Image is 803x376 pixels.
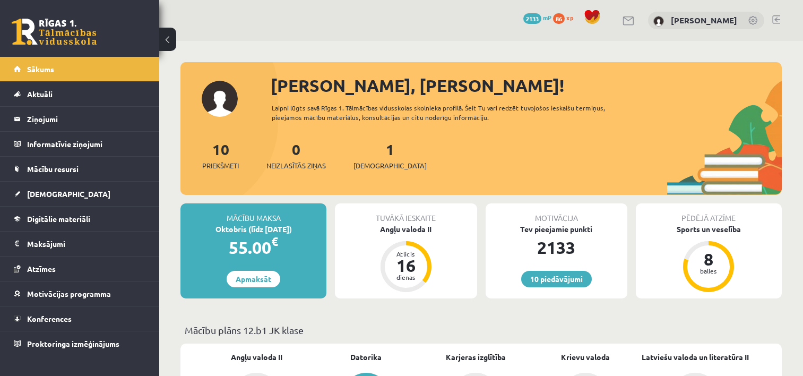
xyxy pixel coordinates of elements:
[27,107,146,131] legend: Ziņojumi
[27,232,146,256] legend: Maksājumi
[27,89,53,99] span: Aktuāli
[486,224,627,235] div: Tev pieejamie punkti
[27,189,110,199] span: [DEMOGRAPHIC_DATA]
[14,182,146,206] a: [DEMOGRAPHIC_DATA]
[14,306,146,331] a: Konferences
[14,132,146,156] a: Informatīvie ziņojumi
[523,13,541,24] span: 2133
[271,73,782,98] div: [PERSON_NAME], [PERSON_NAME]!
[231,352,282,363] a: Angļu valoda II
[486,235,627,260] div: 2133
[521,271,592,287] a: 10 piedāvājumi
[27,214,90,224] span: Digitālie materiāli
[390,251,422,257] div: Atlicis
[180,224,326,235] div: Oktobris (līdz [DATE])
[202,160,239,171] span: Priekšmeti
[523,13,551,22] a: 2133 mP
[553,13,565,24] span: 86
[335,224,477,235] div: Angļu valoda II
[553,13,578,22] a: 86 xp
[350,352,382,363] a: Datorika
[14,157,146,181] a: Mācību resursi
[693,268,724,274] div: balles
[636,224,782,235] div: Sports un veselība
[353,160,427,171] span: [DEMOGRAPHIC_DATA]
[14,107,146,131] a: Ziņojumi
[390,274,422,280] div: dienas
[353,140,427,171] a: 1[DEMOGRAPHIC_DATA]
[14,82,146,106] a: Aktuāli
[636,203,782,224] div: Pēdējā atzīme
[543,13,551,22] span: mP
[272,103,633,122] div: Laipni lūgts savā Rīgas 1. Tālmācības vidusskolas skolnieka profilā. Šeit Tu vari redzēt tuvojošo...
[14,331,146,356] a: Proktoringa izmēģinājums
[335,203,477,224] div: Tuvākā ieskaite
[561,352,610,363] a: Krievu valoda
[180,203,326,224] div: Mācību maksa
[27,339,119,348] span: Proktoringa izmēģinājums
[27,132,146,156] legend: Informatīvie ziņojumi
[14,257,146,281] a: Atzīmes
[266,140,326,171] a: 0Neizlasītās ziņas
[390,257,422,274] div: 16
[636,224,782,294] a: Sports un veselība 8 balles
[185,323,778,337] p: Mācību plāns 12.b1 JK klase
[671,15,737,25] a: [PERSON_NAME]
[693,251,724,268] div: 8
[27,264,56,274] span: Atzīmes
[566,13,573,22] span: xp
[486,203,627,224] div: Motivācija
[335,224,477,294] a: Angļu valoda II Atlicis 16 dienas
[27,64,54,74] span: Sākums
[266,160,326,171] span: Neizlasītās ziņas
[14,207,146,231] a: Digitālie materiāli
[202,140,239,171] a: 10Priekšmeti
[653,16,664,27] img: Robijs Cabuls
[14,57,146,81] a: Sākums
[180,235,326,260] div: 55.00
[14,281,146,306] a: Motivācijas programma
[271,234,278,249] span: €
[227,271,280,287] a: Apmaksāt
[446,352,506,363] a: Karjeras izglītība
[642,352,749,363] a: Latviešu valoda un literatūra II
[27,164,79,174] span: Mācību resursi
[12,19,97,45] a: Rīgas 1. Tālmācības vidusskola
[14,232,146,256] a: Maksājumi
[27,314,72,323] span: Konferences
[27,289,111,298] span: Motivācijas programma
